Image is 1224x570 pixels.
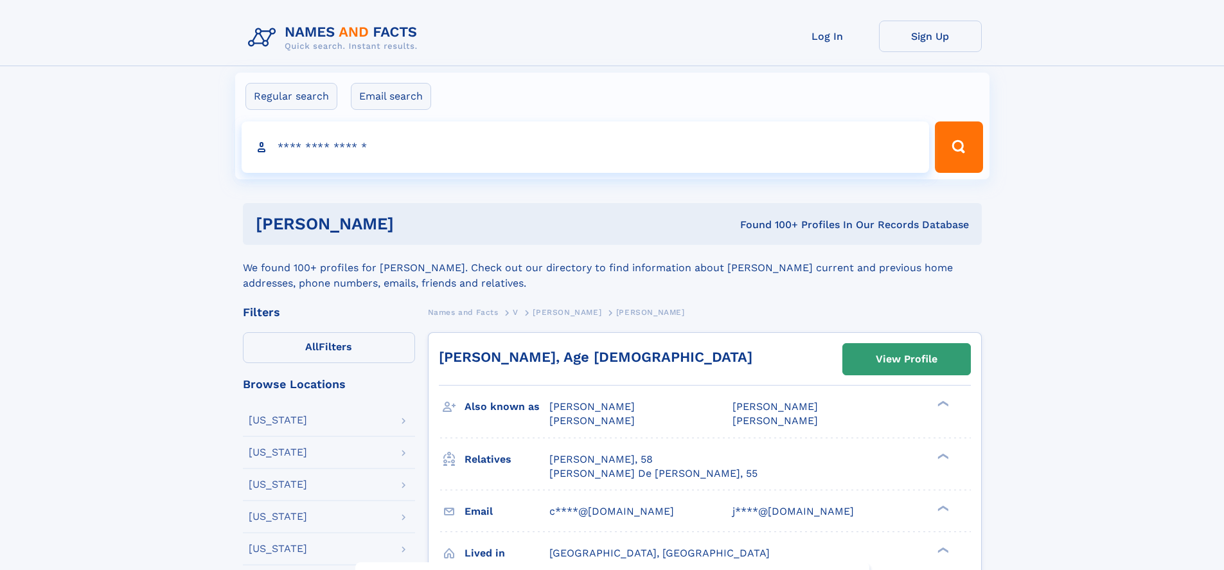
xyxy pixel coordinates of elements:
span: [PERSON_NAME] [549,414,635,427]
h3: Also known as [465,396,549,418]
div: ❯ [934,452,950,460]
span: [GEOGRAPHIC_DATA], [GEOGRAPHIC_DATA] [549,547,770,559]
h3: Email [465,501,549,522]
div: ❯ [934,400,950,408]
div: [US_STATE] [249,479,307,490]
img: Logo Names and Facts [243,21,428,55]
h3: Relatives [465,449,549,470]
div: [US_STATE] [249,447,307,458]
input: search input [242,121,930,173]
span: [PERSON_NAME] [616,308,685,317]
label: Email search [351,83,431,110]
a: Sign Up [879,21,982,52]
div: [US_STATE] [249,544,307,554]
a: View Profile [843,344,970,375]
span: All [305,341,319,353]
label: Regular search [245,83,337,110]
div: View Profile [876,344,937,374]
div: Browse Locations [243,379,415,390]
div: ❯ [934,546,950,554]
div: ❯ [934,504,950,512]
span: [PERSON_NAME] [549,400,635,413]
div: Filters [243,307,415,318]
a: [PERSON_NAME], 58 [549,452,653,467]
span: [PERSON_NAME] [732,400,818,413]
a: Names and Facts [428,304,499,320]
span: V [513,308,519,317]
h1: [PERSON_NAME] [256,216,567,232]
label: Filters [243,332,415,363]
span: [PERSON_NAME] [533,308,601,317]
a: [PERSON_NAME] De [PERSON_NAME], 55 [549,467,758,481]
a: Log In [776,21,879,52]
a: V [513,304,519,320]
div: [US_STATE] [249,512,307,522]
h3: Lived in [465,542,549,564]
div: [US_STATE] [249,415,307,425]
a: [PERSON_NAME], Age [DEMOGRAPHIC_DATA] [439,349,752,365]
div: Found 100+ Profiles In Our Records Database [567,218,969,232]
button: Search Button [935,121,982,173]
a: [PERSON_NAME] [533,304,601,320]
div: We found 100+ profiles for [PERSON_NAME]. Check out our directory to find information about [PERS... [243,245,982,291]
span: [PERSON_NAME] [732,414,818,427]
